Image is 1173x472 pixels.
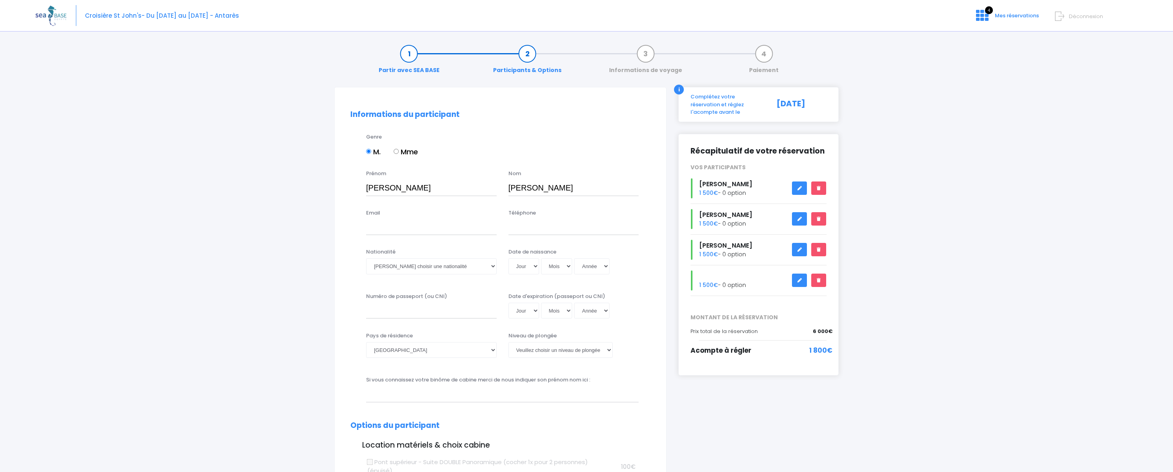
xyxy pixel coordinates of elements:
[394,146,418,157] label: Mme
[985,6,993,14] span: 4
[508,332,557,340] label: Niveau de plongée
[394,149,399,154] input: Mme
[621,463,635,471] span: 100€
[685,178,832,198] div: - 0 option
[685,163,832,172] div: VOS PARTICIPANTS
[366,146,381,157] label: M.
[699,250,718,258] span: 1 500€
[366,248,396,256] label: Nationalité
[691,328,758,335] span: Prix total de la réservation
[366,292,447,300] label: Numéro de passeport (ou CNI)
[350,110,650,119] h2: Informations du participant
[366,170,386,178] label: Prénom
[685,93,771,116] div: Complétez votre réservation et réglez l'acompte avant le
[699,241,752,250] span: [PERSON_NAME]
[508,209,536,217] label: Téléphone
[350,441,650,450] h3: Location matériels & choix cabine
[366,376,590,384] label: Si vous connaissez votre binôme de cabine merci de nous indiquer son prénom nom ici :
[809,346,832,356] span: 1 800€
[366,133,382,141] label: Genre
[745,50,783,74] a: Paiement
[691,346,751,355] span: Acompte à régler
[85,11,239,20] span: Croisière St John's- Du [DATE] au [DATE] - Antarès
[771,93,832,116] div: [DATE]
[508,292,605,300] label: Date d'expiration (passeport ou CNI)
[1069,13,1103,20] span: Déconnexion
[685,313,832,322] span: MONTANT DE LA RÉSERVATION
[813,328,832,335] span: 6 000€
[508,170,521,178] label: Nom
[605,50,686,74] a: Informations de voyage
[699,220,718,228] span: 1 500€
[691,146,827,156] h2: Récapitulatif de votre réservation
[367,459,373,465] input: Pont supérieur - Suite DOUBLE Panoramique (cocher 1x pour 2 personnes) (épuisé)
[375,50,444,74] a: Partir avec SEA BASE
[699,189,718,197] span: 1 500€
[970,15,1044,22] a: 4 Mes réservations
[366,332,413,340] label: Pays de résidence
[508,248,556,256] label: Date de naissance
[699,281,718,289] span: 1 500€
[366,149,371,154] input: M.
[674,85,684,94] div: i
[350,421,650,430] h2: Options du participant
[699,210,752,219] span: [PERSON_NAME]
[685,240,832,260] div: - 0 option
[699,180,752,189] span: [PERSON_NAME]
[995,12,1039,19] span: Mes réservations
[685,270,832,291] div: - 0 option
[489,50,565,74] a: Participants & Options
[366,209,380,217] label: Email
[685,209,832,229] div: - 0 option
